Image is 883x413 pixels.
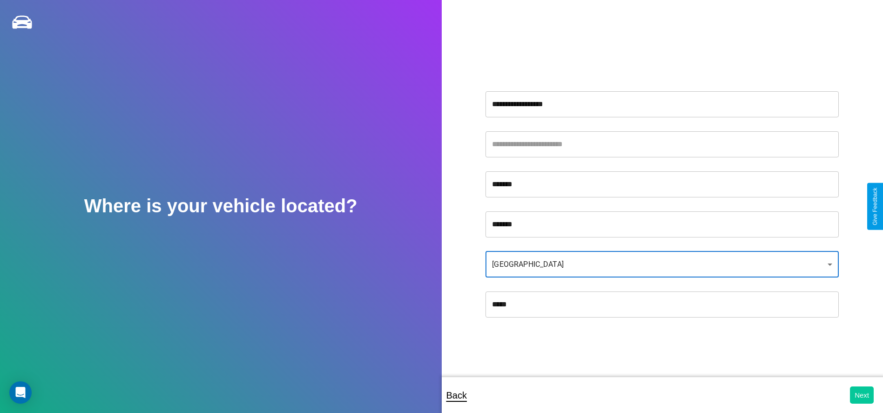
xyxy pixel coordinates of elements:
p: Back [446,387,467,404]
div: Open Intercom Messenger [9,381,32,404]
div: [GEOGRAPHIC_DATA] [485,251,839,278]
div: Give Feedback [872,188,878,225]
h2: Where is your vehicle located? [84,196,357,217]
button: Next [850,386,874,404]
